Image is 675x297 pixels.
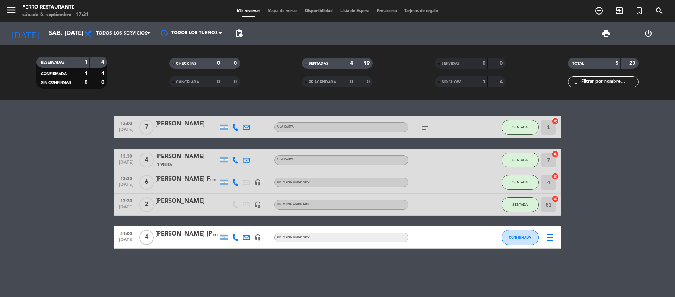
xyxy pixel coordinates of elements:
i: cancel [551,150,559,158]
strong: 4 [350,61,353,66]
i: turned_in_not [635,6,644,15]
span: pending_actions [235,29,243,38]
span: SENTADAS [309,62,328,66]
span: Sin menú asignado [277,181,310,183]
i: [DATE] [6,25,45,42]
i: cancel [551,118,559,125]
i: border_all [545,233,554,242]
span: 21:00 [117,229,136,237]
i: cancel [551,195,559,202]
span: Mapa de mesas [264,9,301,13]
strong: 1 [483,79,485,84]
span: Tarjetas de regalo [401,9,442,13]
span: 13:30 [117,151,136,160]
strong: 0 [367,79,371,84]
span: [DATE] [117,182,136,191]
div: [PERSON_NAME] [155,197,219,206]
strong: 0 [217,79,220,84]
strong: 5 [615,61,618,66]
i: search [655,6,664,15]
span: Sin menú asignado [277,236,310,239]
i: power_settings_new [644,29,653,38]
strong: 0 [85,80,87,85]
div: [PERSON_NAME] [PERSON_NAME] [155,229,219,239]
strong: 0 [217,61,220,66]
span: 13:30 [117,174,136,182]
span: 13:00 [117,119,136,127]
span: A LA CARTA [277,125,294,128]
button: SENTADA [502,153,539,167]
div: LOG OUT [627,22,669,45]
button: SENTADA [502,197,539,212]
i: headset_mic [254,179,261,186]
span: Lista de Espera [337,9,373,13]
i: arrow_drop_down [69,29,78,38]
span: SIN CONFIRMAR [41,81,71,84]
strong: 4 [500,79,504,84]
strong: 4 [101,60,106,65]
span: 2 [139,197,154,212]
span: [DATE] [117,237,136,246]
strong: 0 [350,79,353,84]
span: TOTAL [572,62,584,66]
span: SENTADA [512,125,528,129]
button: SENTADA [502,120,539,135]
strong: 1 [85,71,87,76]
strong: 1 [85,60,87,65]
span: print [602,29,611,38]
span: CONFIRMADA [509,235,531,239]
div: [PERSON_NAME] [155,152,219,162]
strong: 19 [364,61,371,66]
span: [DATE] [117,160,136,169]
strong: 23 [629,61,637,66]
button: CONFIRMADA [502,230,539,245]
span: [DATE] [117,127,136,136]
strong: 0 [483,61,485,66]
span: 4 [139,153,154,167]
span: 7 [139,120,154,135]
span: CHECK INS [176,62,197,66]
div: Ferro Restaurante [22,4,89,11]
span: A LA CARTA [277,158,294,161]
div: sábado 6. septiembre - 17:31 [22,11,89,19]
span: Sin menú asignado [277,203,310,206]
span: 4 [139,230,154,245]
span: SENTADA [512,158,528,162]
span: RESERVADAS [41,61,65,64]
strong: 0 [234,61,238,66]
span: [DATE] [117,205,136,213]
span: SENTADA [512,180,528,184]
input: Filtrar por nombre... [580,78,638,86]
i: headset_mic [254,201,261,208]
span: Mis reservas [233,9,264,13]
i: add_circle_outline [595,6,604,15]
button: menu [6,4,17,18]
strong: 0 [101,80,106,85]
span: SENTADA [512,202,528,207]
span: 1 Visita [157,162,172,168]
i: menu [6,4,17,16]
span: 13:30 [117,196,136,205]
span: Pre-acceso [373,9,401,13]
div: [PERSON_NAME] Familia [155,174,219,184]
i: cancel [551,173,559,180]
strong: 4 [101,71,106,76]
i: subject [421,123,430,132]
i: exit_to_app [615,6,624,15]
span: CANCELADA [176,80,199,84]
strong: 0 [500,61,504,66]
span: SERVIDAS [442,62,460,66]
i: headset_mic [254,234,261,241]
button: SENTADA [502,175,539,190]
span: Disponibilidad [301,9,337,13]
span: RE AGENDADA [309,80,336,84]
span: 6 [139,175,154,190]
div: [PERSON_NAME] [155,119,219,129]
span: CONFIRMADA [41,72,67,76]
strong: 0 [234,79,238,84]
span: NO SHOW [442,80,461,84]
span: Todos los servicios [96,31,147,36]
i: filter_list [571,77,580,86]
